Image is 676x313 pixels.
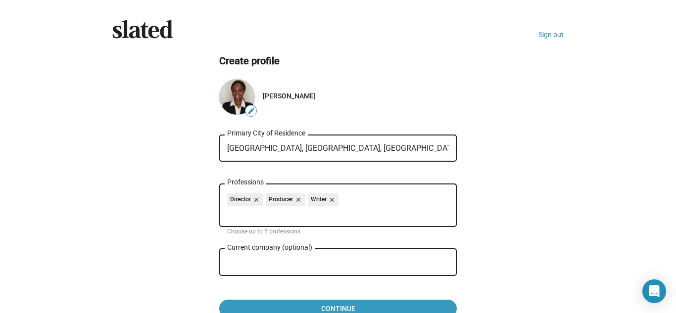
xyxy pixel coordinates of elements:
[263,92,457,100] div: [PERSON_NAME]
[327,195,336,204] mat-icon: close
[642,279,666,303] div: Open Intercom Messenger
[251,195,260,204] mat-icon: close
[538,31,564,39] a: Sign out
[293,195,302,204] mat-icon: close
[266,193,305,206] mat-chip: Producer
[227,193,263,206] mat-chip: Director
[219,54,457,68] h2: Create profile
[247,107,255,115] mat-icon: edit
[227,228,300,236] mat-hint: Choose up to 5 professions
[308,193,338,206] mat-chip: Writer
